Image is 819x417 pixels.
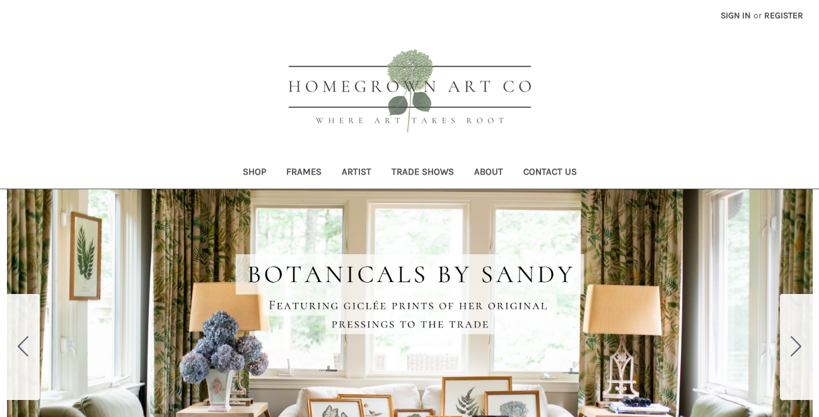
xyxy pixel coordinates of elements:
[752,9,763,22] span: or
[332,158,381,189] a: Artist
[268,35,552,149] img: HOMEGROWN ART CO
[233,158,276,189] a: Shop
[7,294,40,400] button: Go to slide 5
[780,294,813,400] button: Go to slide 2
[381,158,464,189] a: Trade Shows
[276,158,332,189] a: Frames
[513,158,587,189] a: Contact Us
[464,158,513,189] a: About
